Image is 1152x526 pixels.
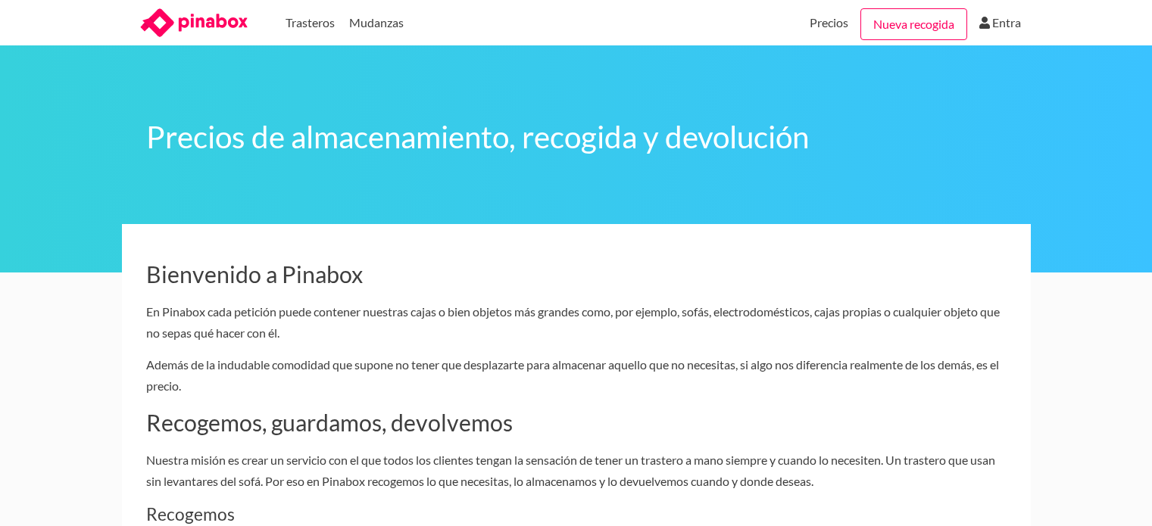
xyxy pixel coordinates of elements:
[146,450,1007,492] p: Nuestra misión es crear un servicio con el que todos los clientes tengan la sensación de tener un...
[146,504,1007,525] h3: Recogemos
[146,301,1007,344] p: En Pinabox cada petición puede contener nuestras cajas o bien objetos más grandes como, por ejemp...
[146,260,1007,289] h2: Bienvenido a Pinabox
[146,409,1007,437] h2: Recogemos, guardamos, devolvemos
[146,354,1007,397] p: Además de la indudable comodidad que supone no tener que desplazarte para almacenar aquello que n...
[146,118,1007,157] h1: Precios de almacenamiento, recogida y devolución
[860,8,967,40] a: Nueva recogida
